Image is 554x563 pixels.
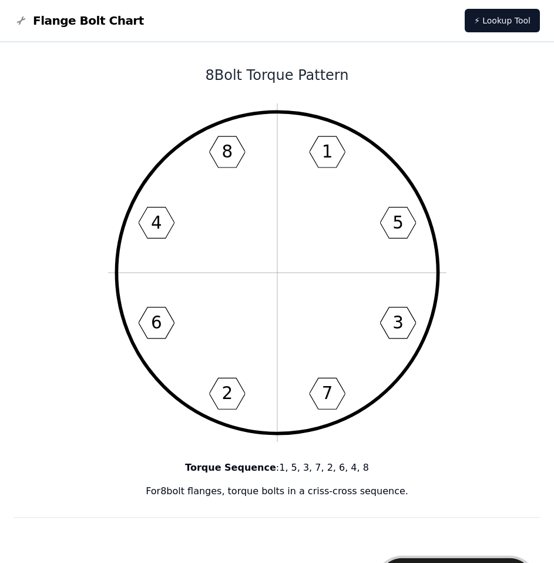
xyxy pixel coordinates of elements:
text: 6 [151,313,162,333]
text: 7 [321,383,333,403]
text: 1 [321,142,333,162]
p: : 1, 5, 3, 7, 2, 6, 4, 8 [14,461,540,475]
h1: 8 Bolt Torque Pattern [14,66,540,85]
text: 4 [151,213,162,233]
img: Flange Bolt Chart Logo [14,14,28,28]
p: For 8 bolt flanges, torque bolts in a criss-cross sequence. [14,484,540,498]
text: 8 [221,142,233,162]
text: 2 [221,383,233,403]
span: Flange Bolt Chart [33,12,144,29]
a: Flange Bolt Chart LogoFlange Bolt Chart [14,12,144,29]
a: ⚡ Lookup Tool [465,9,540,32]
text: 5 [392,213,404,233]
text: 3 [392,313,404,333]
b: Torque Sequence [185,462,276,473]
